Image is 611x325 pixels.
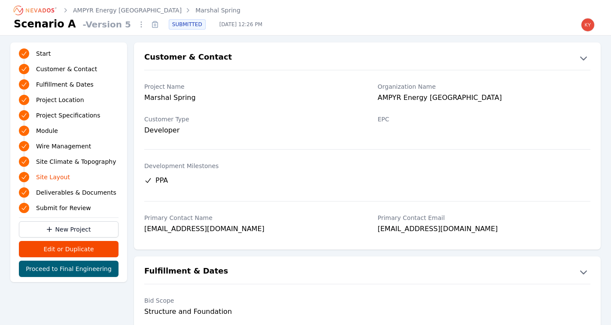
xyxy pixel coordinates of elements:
[36,80,94,89] span: Fulfillment & Dates
[36,49,51,58] span: Start
[169,19,206,30] div: SUBMITTED
[19,221,119,238] a: New Project
[144,296,357,305] label: Bid Scope
[144,82,357,91] label: Project Name
[19,241,119,257] button: Edit or Duplicate
[144,125,357,135] div: Developer
[378,93,591,105] div: AMPYR Energy [GEOGRAPHIC_DATA]
[144,51,232,65] h2: Customer & Contact
[144,224,357,236] div: [EMAIL_ADDRESS][DOMAIN_NAME]
[144,115,357,123] label: Customer Type
[36,188,116,197] span: Deliverables & Documents
[19,261,119,277] button: Proceed to Final Engineering
[144,214,357,222] label: Primary Contact Name
[79,18,134,30] span: - Version 5
[36,65,97,73] span: Customer & Contact
[378,115,591,123] label: EPC
[36,157,116,166] span: Site Climate & Topography
[378,224,591,236] div: [EMAIL_ADDRESS][DOMAIN_NAME]
[36,204,91,212] span: Submit for Review
[36,173,70,181] span: Site Layout
[378,214,591,222] label: Primary Contact Email
[378,82,591,91] label: Organization Name
[195,6,240,15] a: Marshal Spring
[14,17,76,31] h1: Scenario A
[19,48,119,214] nav: Progress
[134,265,601,279] button: Fulfillment & Dates
[213,21,269,28] span: [DATE] 12:26 PM
[134,51,601,65] button: Customer & Contact
[36,111,100,120] span: Project Specifications
[36,142,91,150] span: Wire Management
[581,18,595,32] img: kyle.macdougall@nevados.solar
[155,175,168,186] span: PPA
[36,96,84,104] span: Project Location
[144,162,590,170] label: Development Milestones
[144,307,357,317] div: Structure and Foundation
[36,126,58,135] span: Module
[144,265,228,279] h2: Fulfillment & Dates
[73,6,182,15] a: AMPYR Energy [GEOGRAPHIC_DATA]
[14,3,240,17] nav: Breadcrumb
[144,93,357,105] div: Marshal Spring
